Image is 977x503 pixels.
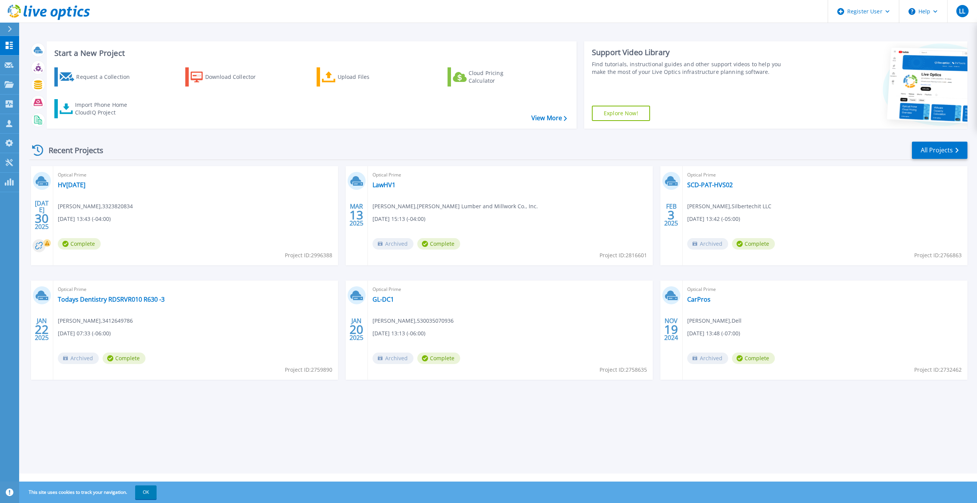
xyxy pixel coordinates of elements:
[58,353,99,364] span: Archived
[58,238,101,250] span: Complete
[21,485,157,499] span: This site uses cookies to track your navigation.
[959,8,965,14] span: LL
[417,353,460,364] span: Complete
[58,202,133,211] span: [PERSON_NAME] , 3323820834
[664,315,678,343] div: NOV 2024
[373,238,413,250] span: Archived
[914,251,962,260] span: Project ID: 2766863
[373,181,395,189] a: LawHV1
[687,317,742,325] span: [PERSON_NAME] , Dell
[664,326,678,333] span: 19
[531,114,567,122] a: View More
[687,215,740,223] span: [DATE] 13:42 (-05:00)
[687,353,728,364] span: Archived
[75,101,135,116] div: Import Phone Home CloudIQ Project
[58,329,111,338] span: [DATE] 07:33 (-06:00)
[687,181,733,189] a: SCD-PAT-HVS02
[205,69,266,85] div: Download Collector
[600,366,647,374] span: Project ID: 2758635
[350,212,363,218] span: 13
[687,202,771,211] span: [PERSON_NAME] , Silbertechit LLC
[592,106,650,121] a: Explore Now!
[448,67,533,87] a: Cloud Pricing Calculator
[54,67,140,87] a: Request a Collection
[687,296,711,303] a: CarPros
[687,285,963,294] span: Optical Prime
[135,485,157,499] button: OK
[732,238,775,250] span: Complete
[317,67,402,87] a: Upload Files
[373,353,413,364] span: Archived
[35,326,49,333] span: 22
[58,171,333,179] span: Optical Prime
[687,238,728,250] span: Archived
[349,201,364,229] div: MAR 2025
[912,142,967,159] a: All Projects
[373,215,425,223] span: [DATE] 15:13 (-04:00)
[76,69,137,85] div: Request a Collection
[664,201,678,229] div: FEB 2025
[185,67,271,87] a: Download Collector
[54,49,567,57] h3: Start a New Project
[35,215,49,222] span: 30
[58,285,333,294] span: Optical Prime
[58,181,85,189] a: HV[DATE]
[350,326,363,333] span: 20
[34,315,49,343] div: JAN 2025
[373,285,648,294] span: Optical Prime
[373,202,538,211] span: [PERSON_NAME] , [PERSON_NAME] Lumber and Millwork Co., Inc.
[914,366,962,374] span: Project ID: 2732462
[417,238,460,250] span: Complete
[373,296,394,303] a: GL-DC1
[592,47,790,57] div: Support Video Library
[338,69,399,85] div: Upload Files
[687,329,740,338] span: [DATE] 13:48 (-07:00)
[373,317,454,325] span: [PERSON_NAME] , 530035070936
[285,366,332,374] span: Project ID: 2759890
[732,353,775,364] span: Complete
[373,171,648,179] span: Optical Prime
[668,212,675,218] span: 3
[600,251,647,260] span: Project ID: 2816601
[58,215,111,223] span: [DATE] 13:43 (-04:00)
[34,201,49,229] div: [DATE] 2025
[58,317,133,325] span: [PERSON_NAME] , 3412649786
[592,60,790,76] div: Find tutorials, instructional guides and other support videos to help you make the most of your L...
[103,353,145,364] span: Complete
[373,329,425,338] span: [DATE] 13:13 (-06:00)
[469,69,530,85] div: Cloud Pricing Calculator
[349,315,364,343] div: JAN 2025
[285,251,332,260] span: Project ID: 2996388
[687,171,963,179] span: Optical Prime
[58,296,165,303] a: Todays Dentistry RDSRVR010 R630 -3
[29,141,114,160] div: Recent Projects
